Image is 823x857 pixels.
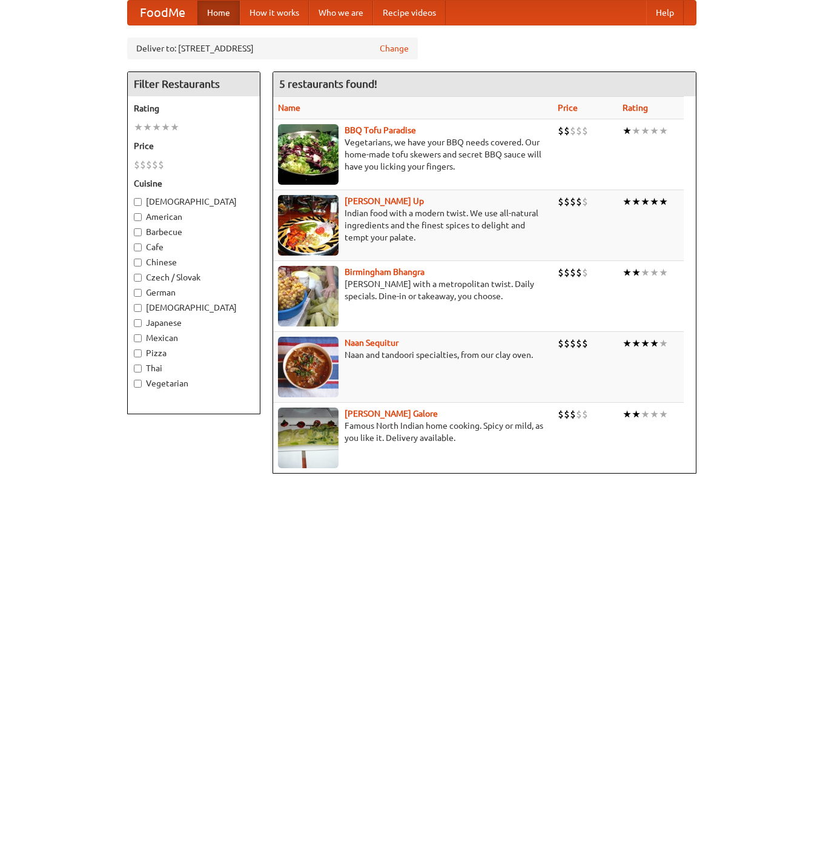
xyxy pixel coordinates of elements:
h5: Price [134,140,254,152]
p: Famous North Indian home cooking. Spicy or mild, as you like it. Delivery available. [278,420,549,444]
li: $ [582,266,588,279]
li: $ [570,266,576,279]
li: ★ [659,337,668,350]
li: $ [570,195,576,208]
li: $ [558,195,564,208]
a: Recipe videos [373,1,446,25]
li: ★ [161,121,170,134]
label: Chinese [134,256,254,268]
input: Thai [134,365,142,372]
label: [DEMOGRAPHIC_DATA] [134,302,254,314]
li: ★ [623,266,632,279]
li: $ [558,337,564,350]
li: $ [570,408,576,421]
li: ★ [650,408,659,421]
input: Japanese [134,319,142,327]
img: currygalore.jpg [278,408,339,468]
li: ★ [143,121,152,134]
label: Vegetarian [134,377,254,389]
p: [PERSON_NAME] with a metropolitan twist. Daily specials. Dine-in or takeaway, you choose. [278,278,549,302]
h5: Rating [134,102,254,114]
li: ★ [623,337,632,350]
li: ★ [659,124,668,137]
input: Barbecue [134,228,142,236]
a: Home [197,1,240,25]
li: $ [582,408,588,421]
li: $ [152,158,158,171]
li: ★ [152,121,161,134]
a: Naan Sequitur [345,338,398,348]
li: ★ [632,337,641,350]
li: $ [564,195,570,208]
li: $ [140,158,146,171]
li: ★ [641,266,650,279]
p: Indian food with a modern twist. We use all-natural ingredients and the finest spices to delight ... [278,207,549,243]
input: Chinese [134,259,142,266]
a: Price [558,103,578,113]
img: bhangra.jpg [278,266,339,326]
input: Cafe [134,243,142,251]
li: $ [576,408,582,421]
li: ★ [650,124,659,137]
li: $ [558,408,564,421]
li: ★ [134,121,143,134]
li: ★ [632,124,641,137]
li: $ [146,158,152,171]
li: $ [564,408,570,421]
li: $ [564,266,570,279]
li: $ [558,266,564,279]
b: Birmingham Bhangra [345,267,425,277]
input: Vegetarian [134,380,142,388]
p: Vegetarians, we have your BBQ needs covered. Our home-made tofu skewers and secret BBQ sauce will... [278,136,549,173]
li: ★ [623,408,632,421]
a: [PERSON_NAME] Galore [345,409,438,419]
li: ★ [659,266,668,279]
li: ★ [650,337,659,350]
li: $ [564,337,570,350]
li: ★ [632,408,641,421]
li: ★ [650,266,659,279]
li: ★ [632,195,641,208]
h5: Cuisine [134,177,254,190]
img: naansequitur.jpg [278,337,339,397]
li: ★ [650,195,659,208]
input: German [134,289,142,297]
label: [DEMOGRAPHIC_DATA] [134,196,254,208]
input: Mexican [134,334,142,342]
a: Help [646,1,684,25]
a: Who we are [309,1,373,25]
input: Czech / Slovak [134,274,142,282]
label: Japanese [134,317,254,329]
li: $ [576,195,582,208]
li: $ [582,337,588,350]
li: ★ [170,121,179,134]
a: BBQ Tofu Paradise [345,125,416,135]
li: $ [576,266,582,279]
label: Barbecue [134,226,254,238]
p: Naan and tandoori specialties, from our clay oven. [278,349,549,361]
label: Pizza [134,347,254,359]
label: Czech / Slovak [134,271,254,283]
li: ★ [641,408,650,421]
a: Rating [623,103,648,113]
li: ★ [623,124,632,137]
li: $ [570,337,576,350]
li: $ [570,124,576,137]
a: FoodMe [128,1,197,25]
li: ★ [623,195,632,208]
li: $ [134,158,140,171]
img: tofuparadise.jpg [278,124,339,185]
li: ★ [659,408,668,421]
img: curryup.jpg [278,195,339,256]
label: Mexican [134,332,254,344]
li: $ [582,195,588,208]
input: American [134,213,142,221]
li: ★ [641,337,650,350]
li: $ [564,124,570,137]
li: $ [582,124,588,137]
a: [PERSON_NAME] Up [345,196,424,206]
input: [DEMOGRAPHIC_DATA] [134,198,142,206]
input: [DEMOGRAPHIC_DATA] [134,304,142,312]
li: $ [158,158,164,171]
